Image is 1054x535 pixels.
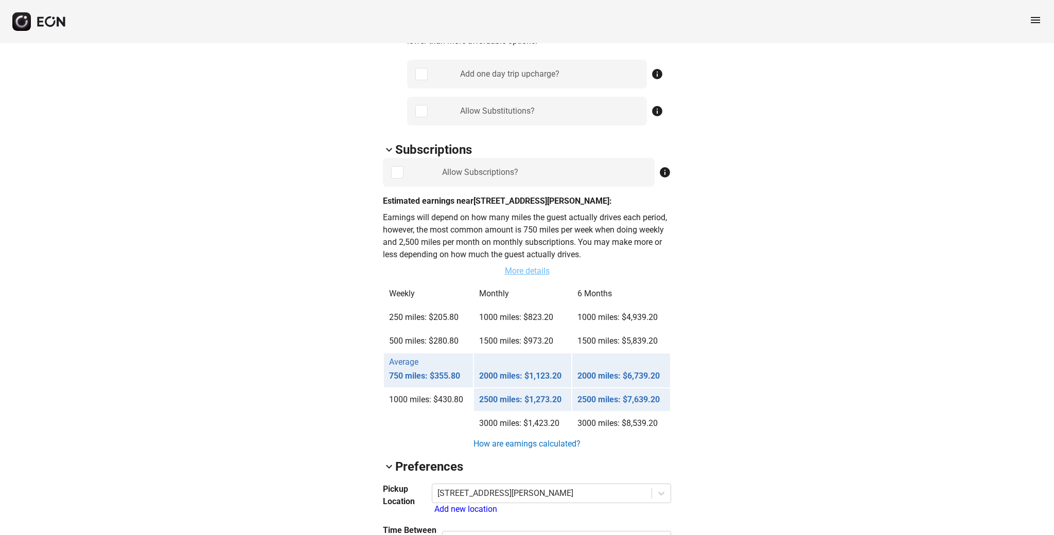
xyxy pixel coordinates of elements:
td: 3000 miles: $1,423.20 [474,412,572,435]
h2: Subscriptions [395,141,472,158]
td: 1500 miles: $973.20 [474,330,572,352]
div: Add one day trip upcharge? [460,68,559,80]
td: 500 miles: $280.80 [384,330,473,352]
td: 1000 miles: $4,939.20 [572,306,670,329]
td: 2500 miles: $1,273.20 [474,388,572,411]
td: 1000 miles: $823.20 [474,306,572,329]
a: More details [504,265,551,277]
p: Average [389,356,418,368]
p: 2000 miles: $1,123.20 [479,370,567,382]
p: 750 miles: $355.80 [389,370,468,382]
div: Allow Substitutions? [460,105,535,117]
p: Estimated earnings near [STREET_ADDRESS][PERSON_NAME]: [383,195,671,207]
div: Add new location [434,503,671,515]
td: 2500 miles: $7,639.20 [572,388,670,411]
span: keyboard_arrow_down [383,460,395,473]
td: 1000 miles: $430.80 [384,388,473,411]
td: 3000 miles: $8,539.20 [572,412,670,435]
td: 250 miles: $205.80 [384,306,473,329]
th: Weekly [384,282,473,305]
h2: Preferences [395,458,463,475]
span: menu [1029,14,1042,26]
span: info [651,68,663,80]
th: 6 Months [572,282,670,305]
p: Earnings will depend on how many miles the guest actually drives each period, however, the most c... [383,211,671,261]
span: info [659,166,671,179]
h3: Pickup Location [383,483,432,508]
p: 2000 miles: $6,739.20 [577,370,665,382]
div: Allow Subscriptions? [442,166,518,179]
a: How are earnings calculated? [472,438,582,450]
td: 1500 miles: $5,839.20 [572,330,670,352]
span: info [651,105,663,117]
span: keyboard_arrow_down [383,144,395,156]
th: Monthly [474,282,572,305]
